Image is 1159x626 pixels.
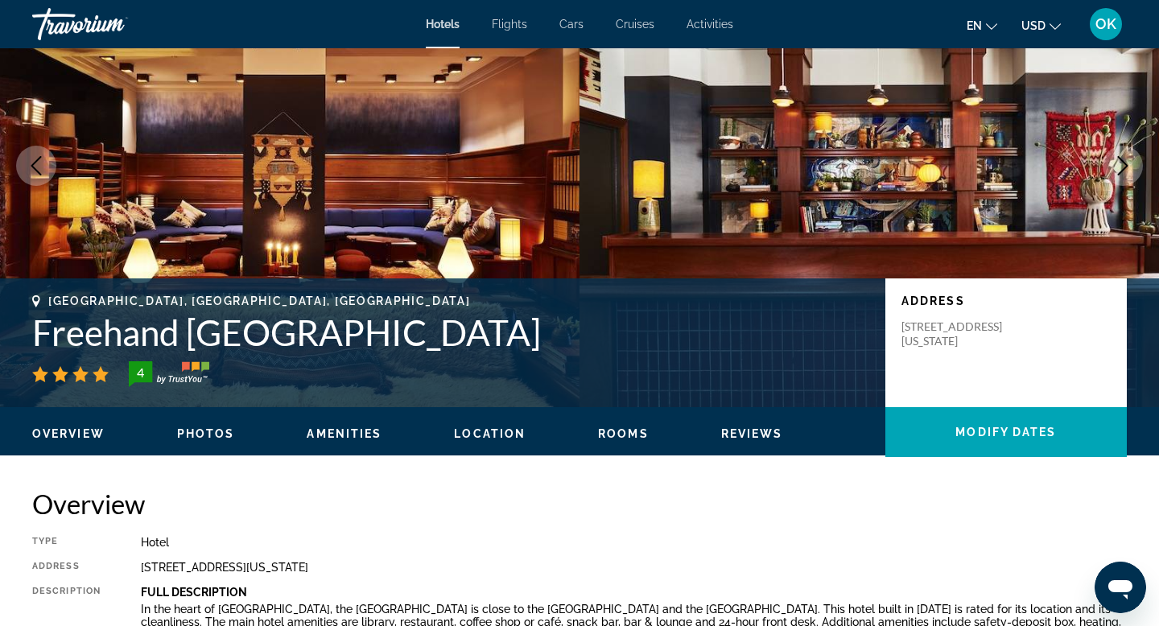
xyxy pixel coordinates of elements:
[955,426,1056,439] span: Modify Dates
[48,294,470,307] span: [GEOGRAPHIC_DATA], [GEOGRAPHIC_DATA], [GEOGRAPHIC_DATA]
[16,146,56,186] button: Previous image
[32,3,193,45] a: Travorium
[32,427,105,440] span: Overview
[307,427,382,440] span: Amenities
[967,14,997,37] button: Change language
[32,488,1127,520] h2: Overview
[141,586,247,599] b: Full Description
[32,561,101,574] div: Address
[141,536,1127,549] div: Hotel
[1103,146,1143,186] button: Next image
[885,407,1127,457] button: Modify Dates
[492,18,527,31] a: Flights
[32,536,101,549] div: Type
[1085,7,1127,41] button: User Menu
[616,18,654,31] a: Cruises
[426,18,460,31] a: Hotels
[124,363,156,382] div: 4
[598,426,649,441] button: Rooms
[454,427,526,440] span: Location
[559,18,584,31] a: Cars
[129,361,209,387] img: TrustYou guest rating badge
[1021,19,1046,32] span: USD
[1095,16,1116,32] span: OK
[901,319,1030,348] p: [STREET_ADDRESS][US_STATE]
[721,427,783,440] span: Reviews
[1021,14,1061,37] button: Change currency
[177,427,235,440] span: Photos
[967,19,982,32] span: en
[598,427,649,440] span: Rooms
[687,18,733,31] a: Activities
[32,426,105,441] button: Overview
[141,561,1127,574] div: [STREET_ADDRESS][US_STATE]
[721,426,783,441] button: Reviews
[901,294,1111,307] p: Address
[177,426,235,441] button: Photos
[1095,562,1146,613] iframe: Кнопка запуска окна обмена сообщениями
[307,426,382,441] button: Amenities
[32,311,869,353] h1: Freehand [GEOGRAPHIC_DATA]
[454,426,526,441] button: Location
